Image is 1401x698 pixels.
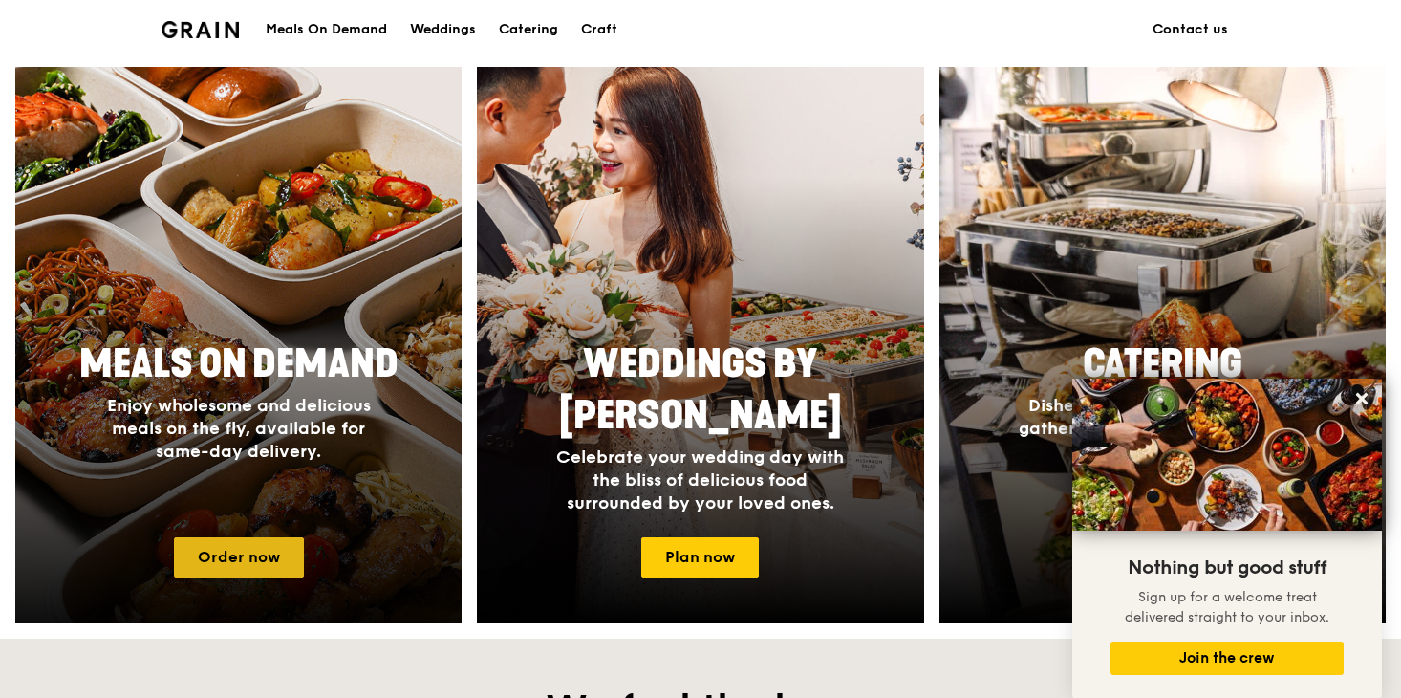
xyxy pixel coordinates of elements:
[399,1,487,58] a: Weddings
[570,1,629,58] a: Craft
[15,67,462,623] a: Meals On DemandEnjoy wholesome and delicious meals on the fly, available for same-day delivery.Or...
[556,447,844,513] span: Celebrate your wedding day with the bliss of delicious food surrounded by your loved ones.
[162,21,239,38] img: Grain
[1083,341,1242,387] span: Catering
[641,537,759,578] a: Plan now
[581,1,617,58] div: Craft
[499,1,558,58] div: Catering
[559,341,842,439] span: Weddings by [PERSON_NAME]
[477,67,923,623] img: weddings-card.4f3003b8.jpg
[939,67,1386,623] a: CateringDishes to delight your guests, at gatherings and events of all sizes.Plan now
[410,1,476,58] div: Weddings
[1110,642,1344,675] button: Join the crew
[1128,556,1326,579] span: Nothing but good stuff
[939,67,1386,623] img: catering-card.e1cfaf3e.jpg
[174,537,304,578] a: Order now
[477,67,923,623] a: Weddings by [PERSON_NAME]Celebrate your wedding day with the bliss of delicious food surrounded b...
[79,341,399,387] span: Meals On Demand
[1125,589,1329,625] span: Sign up for a welcome treat delivered straight to your inbox.
[1072,379,1382,531] img: DSC07876-Edit02-Large.jpeg
[1347,383,1377,414] button: Close
[107,395,371,462] span: Enjoy wholesome and delicious meals on the fly, available for same-day delivery.
[1141,1,1239,58] a: Contact us
[487,1,570,58] a: Catering
[266,1,387,58] div: Meals On Demand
